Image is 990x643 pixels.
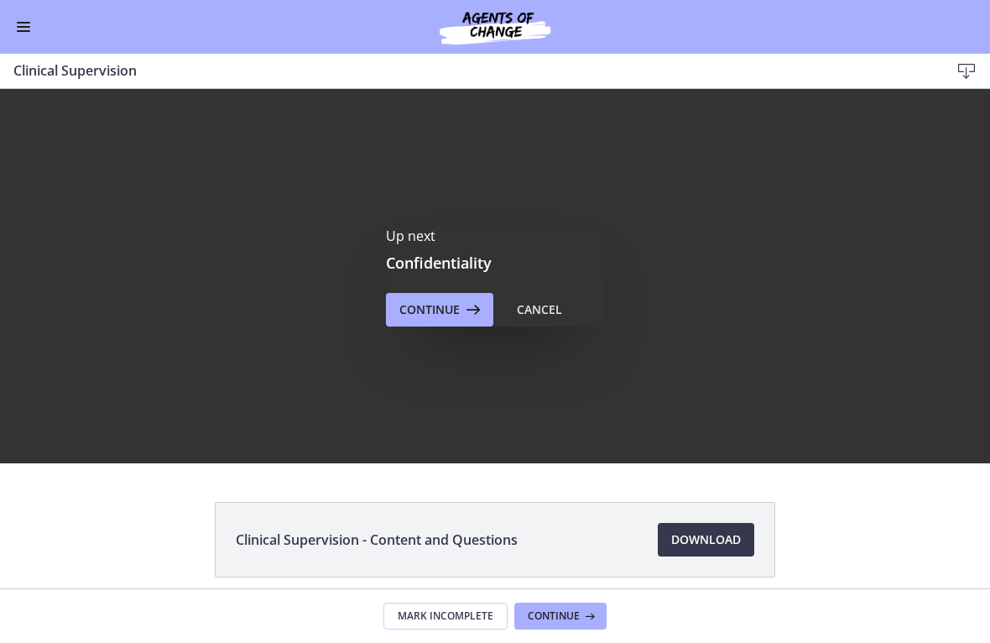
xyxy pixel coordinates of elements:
span: Clinical Supervision - Content and Questions [236,530,518,550]
span: Continue [528,609,580,623]
span: Download [671,530,741,550]
div: Cancel [517,300,562,320]
p: Up next [386,226,604,246]
button: Mark Incomplete [383,603,508,630]
button: Continue [514,603,607,630]
button: Enable menu [13,17,34,37]
h3: Confidentiality [386,253,604,273]
span: Mark Incomplete [398,609,493,623]
h3: Clinical Supervision [13,60,923,81]
span: Continue [399,300,460,320]
a: Download [658,523,754,557]
img: Agents of Change [394,7,596,47]
button: Continue [386,293,493,327]
button: Cancel [503,293,576,327]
